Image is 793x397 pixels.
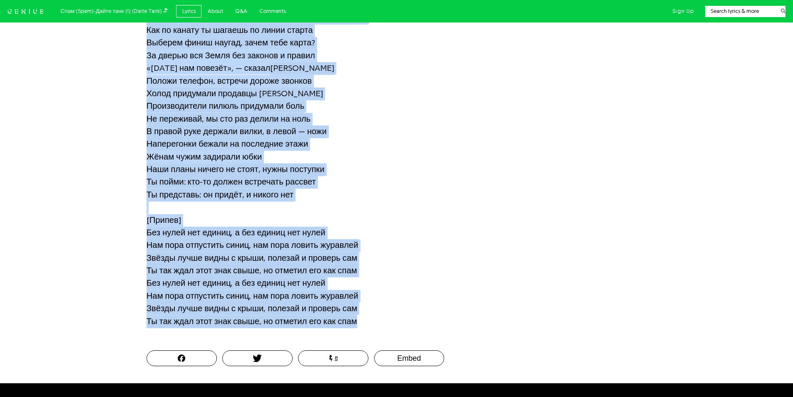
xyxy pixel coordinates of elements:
[147,226,326,239] a: Без нулей нет единиц, а без единиц нет нулей
[201,5,229,18] a: About
[147,303,357,315] span: Звёзды лучше видны с крыши, полезай и проверь сам
[298,350,368,366] button: 8
[147,113,311,125] span: Не переживай, мы сто раз делили на ноль
[147,264,357,277] a: Ты так ждал этот знак свыше, но отметил его как спам
[147,277,326,290] a: Без нулей нет единиц, а без единиц нет нулей
[147,87,323,113] a: Холод придумали продавцы [PERSON_NAME]Производители пилюль придумали боль
[60,7,168,16] div: Спам (Spam) - Дайте танк (!) (Daite Tank)
[270,62,334,74] span: [PERSON_NAME]
[147,290,358,302] span: Нам пора отпустить синиц, нам пора ловить журавлей
[229,5,253,18] a: Q&A
[147,164,325,175] span: Наши планы ничего не стоят, нужны поступки
[147,125,327,138] a: В правой руке держали вилки, в левой — ножи
[147,176,316,200] span: Ты пойми: кто-то должен встречать рассвет Ты представь: он придёт, и никого нет
[147,239,358,252] a: Нам пора отпустить синиц, нам пора ловить журавлей
[147,252,357,265] a: Звёзды лучше видны с крыши, полезай и проверь сам
[147,240,358,251] span: Нам пора отпустить синиц, нам пора ловить журавлей
[705,7,776,15] input: Search lyrics & more
[147,315,357,328] a: Ты так ждал этот знак свыше, но отметил его как спам
[147,137,308,150] a: Наперегонки бежали на последние этажи
[147,176,316,202] a: Ты пойми: кто-то должен встречать рассветТы представь: он придёт, и никого нет
[270,62,334,75] a: [PERSON_NAME]
[147,24,315,50] a: Как по канату ты шагаешь по линии стартаВыберем финиш наугад, зачем тебе карта?
[147,290,358,302] a: Нам пора отпустить синиц, нам пора ловить журавлей
[147,227,326,239] span: Без нулей нет единиц, а без единиц нет нулей
[147,138,308,150] span: Наперегонки бежали на последние этажи
[147,316,357,327] span: Ты так ждал этот знак свыше, но отметил его как спам
[147,112,311,125] a: Не переживай, мы сто раз делили на ноль
[147,265,357,277] span: Ты так ждал этот знак свыше, но отметил его как спам
[374,350,445,366] button: Embed
[147,302,357,315] a: Звёзды лучше видны с крыши, полезай и проверь сам
[222,350,293,366] button: Tweet this Song
[147,277,326,289] span: Без нулей нет единиц, а без единиц нет нулей
[335,355,338,361] span: 8
[147,25,315,49] span: Как по канату ты шагаешь по линии старта Выберем финиш наугад, зачем тебе карта?
[147,350,217,366] button: Post this Song on Facebook
[147,163,325,176] a: Наши планы ничего не стоят, нужны поступки
[147,88,323,112] span: Холод придумали продавцы [PERSON_NAME] Производители пилюль придумали боль
[672,7,694,15] button: Sign Up
[176,5,201,18] a: Lyrics
[147,126,327,137] span: В правой руке держали вилки, в левой — ножи
[253,5,291,18] a: Comments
